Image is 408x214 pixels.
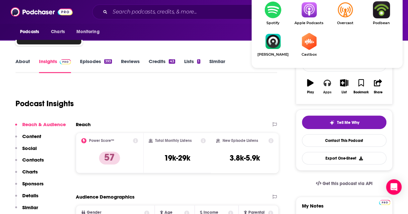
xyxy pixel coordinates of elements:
a: Lists1 [184,58,200,73]
span: Spotify [255,21,291,25]
span: Podbean [363,21,399,25]
h2: Power Score™ [89,138,114,143]
p: Reach & Audience [22,121,66,127]
a: Contact This Podcast [302,134,386,147]
button: Play [302,75,319,98]
span: Apple Podcasts [291,21,327,25]
a: Get this podcast via API [311,176,378,191]
a: About [15,58,30,73]
div: 1 [197,59,200,64]
span: Castbox [291,52,327,57]
button: Charts [15,169,38,181]
a: SpotifySpotify [255,1,291,25]
button: Bookmark [353,75,369,98]
button: Contacts [15,157,44,169]
button: Social [15,145,37,157]
a: CastboxCastbox [291,33,327,57]
img: tell me why sparkle [329,120,334,125]
div: Bookmark [353,90,369,94]
button: Share [370,75,386,98]
button: Content [15,133,41,145]
div: Apps [323,90,332,94]
div: List [342,90,347,94]
p: Similar [22,204,38,210]
h3: 3.8k-5.9k [230,153,260,163]
button: open menu [15,26,47,38]
div: Search podcasts, credits, & more... [92,5,335,19]
p: Charts [22,169,38,175]
div: 393 [104,59,112,64]
span: Tell Me Why [337,120,359,125]
input: Search podcasts, credits, & more... [110,7,276,17]
button: Export One-Sheet [302,152,386,164]
p: Social [22,145,37,151]
span: [PERSON_NAME] [255,52,291,57]
button: open menu [72,26,108,38]
h2: Audience Demographics [76,194,134,200]
button: Sponsors [15,181,44,192]
button: Apps [319,75,335,98]
img: Podchaser Pro [60,59,71,64]
div: Play [307,90,314,94]
p: Content [22,133,41,139]
label: My Notes [302,203,386,214]
a: Similar [209,58,225,73]
p: Sponsors [22,181,44,187]
h2: New Episode Listens [223,138,258,143]
a: Reviews [121,58,140,73]
span: Charts [51,27,65,36]
a: InsightsPodchaser Pro [39,58,71,73]
div: 43 [169,59,175,64]
span: Overcast [327,21,363,25]
a: OvercastOvercast [327,1,363,25]
span: Podcasts [20,27,39,36]
a: Charts [47,26,69,38]
button: tell me why sparkleTell Me Why [302,116,386,129]
h3: 19k-29k [164,153,190,163]
a: Episodes393 [80,58,112,73]
a: Pro website [379,199,390,205]
p: Details [22,192,38,199]
a: Castro[PERSON_NAME] [255,33,291,57]
a: Credits43 [149,58,175,73]
a: Apple PodcastsApple Podcasts [291,1,327,25]
button: List [336,75,353,98]
p: 57 [99,152,120,164]
div: Share [373,90,382,94]
h1: Podcast Insights [15,99,74,108]
p: Contacts [22,157,44,163]
h2: Reach [76,121,91,127]
a: PodbeanPodbean [363,1,399,25]
img: Podchaser Pro [379,200,390,205]
img: Podchaser - Follow, Share and Rate Podcasts [11,6,73,18]
button: Details [15,192,38,204]
h2: Total Monthly Listens [155,138,192,143]
button: Reach & Audience [15,121,66,133]
span: Get this podcast via API [323,181,373,186]
span: Monitoring [76,27,99,36]
div: Open Intercom Messenger [386,179,402,195]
